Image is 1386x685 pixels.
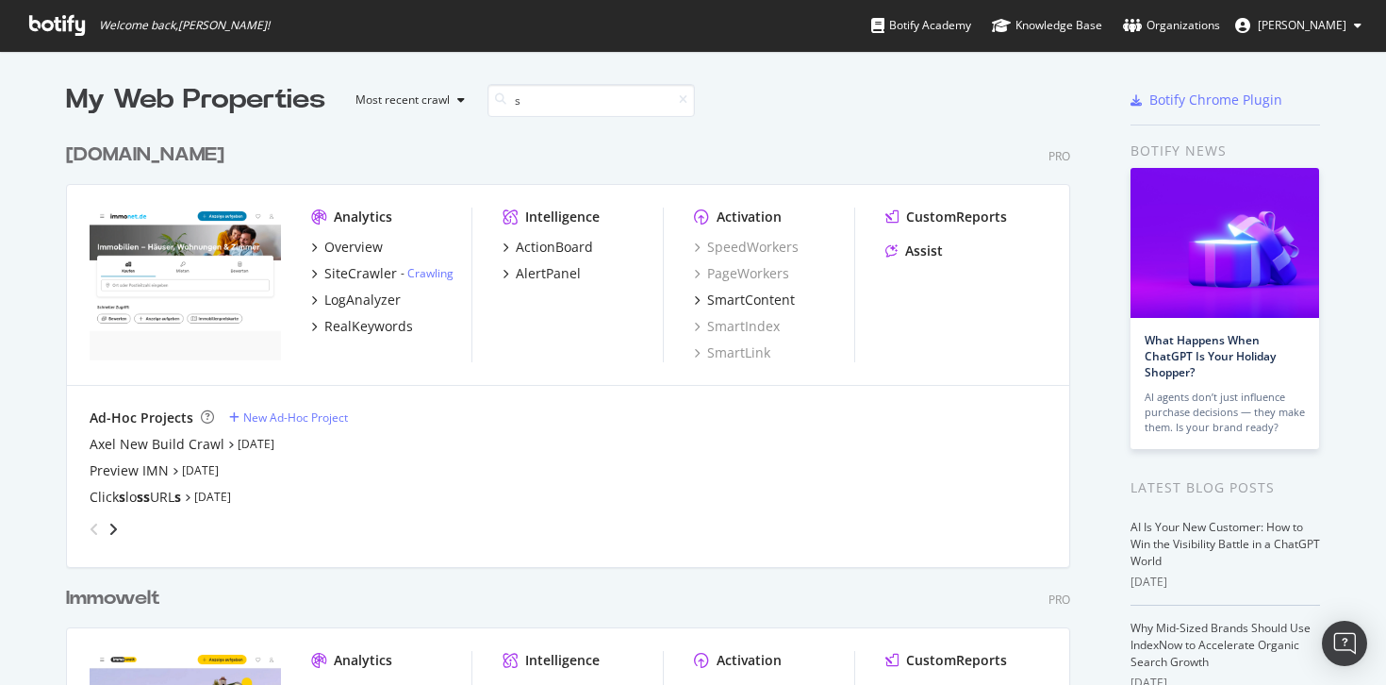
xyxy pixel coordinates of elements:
[516,264,581,283] div: AlertPanel
[324,238,383,257] div: Overview
[503,264,581,283] a: AlertPanel
[66,585,160,612] div: Immowelt
[694,238,799,257] a: SpeedWorkers
[525,651,600,670] div: Intelligence
[82,514,107,544] div: angle-left
[503,238,593,257] a: ActionBoard
[1220,10,1377,41] button: [PERSON_NAME]
[487,84,695,117] input: Search
[1130,574,1320,591] div: [DATE]
[143,488,150,506] b: s
[1145,390,1305,435] div: AI agents don’t just influence purchase decisions — they make them. Is your brand ready?
[885,651,1007,670] a: CustomReports
[992,16,1102,35] div: Knowledge Base
[243,409,348,426] div: New Ad-Hoc Project
[238,436,274,452] a: [DATE]
[340,85,472,115] button: Most recent crawl
[99,18,270,33] span: Welcome back, [PERSON_NAME] !
[1130,519,1320,569] a: AI Is Your New Customer: How to Win the Visibility Battle in a ChatGPT World
[516,238,593,257] div: ActionBoard
[407,265,454,281] a: Crawling
[311,238,383,257] a: Overview
[1130,477,1320,498] div: Latest Blog Posts
[229,409,348,426] a: New Ad-Hoc Project
[707,291,795,309] div: SmartContent
[90,208,281,360] img: immonet.de
[311,291,401,309] a: LogAnalyzer
[885,208,1007,226] a: CustomReports
[717,651,782,670] div: Activation
[90,435,224,454] a: Axel New Build Crawl
[717,208,782,226] div: Activation
[66,81,325,119] div: My Web Properties
[66,142,232,169] a: [DOMAIN_NAME]
[694,343,770,362] a: SmartLink
[1322,621,1367,666] div: Open Intercom Messenger
[1145,332,1276,380] a: What Happens When ChatGPT Is Your Holiday Shopper?
[119,488,125,506] b: s
[334,208,392,226] div: Analytics
[324,317,413,336] div: RealKeywords
[1149,91,1282,109] div: Botify Chrome Plugin
[1130,168,1319,318] img: What Happens When ChatGPT Is Your Holiday Shopper?
[871,16,971,35] div: Botify Academy
[311,317,413,336] a: RealKeywords
[355,94,450,106] div: Most recent crawl
[66,585,168,612] a: Immowelt
[906,651,1007,670] div: CustomReports
[694,264,789,283] a: PageWorkers
[694,291,795,309] a: SmartContent
[66,142,224,169] div: [DOMAIN_NAME]
[1130,91,1282,109] a: Botify Chrome Plugin
[1258,17,1346,33] span: Kruse Andreas
[401,265,454,281] div: -
[311,264,454,283] a: SiteCrawler- Crawling
[694,317,780,336] a: SmartIndex
[324,264,397,283] div: SiteCrawler
[107,520,120,539] div: angle-right
[90,461,169,480] a: Preview IMN
[174,488,181,506] b: s
[1123,16,1220,35] div: Organizations
[1130,620,1311,670] a: Why Mid-Sized Brands Should Use IndexNow to Accelerate Organic Search Growth
[905,242,943,260] div: Assist
[334,651,392,670] div: Analytics
[90,409,193,427] div: Ad-Hoc Projects
[182,462,219,478] a: [DATE]
[324,291,401,309] div: LogAnalyzer
[906,208,1007,226] div: CustomReports
[1048,592,1070,608] div: Pro
[137,488,143,506] b: s
[885,242,943,260] a: Assist
[194,489,231,505] a: [DATE]
[1130,141,1320,161] div: Botify news
[1048,148,1070,164] div: Pro
[90,488,181,507] a: ClickslossURLs
[90,488,181,507] div: Click lo URL
[525,208,600,226] div: Intelligence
